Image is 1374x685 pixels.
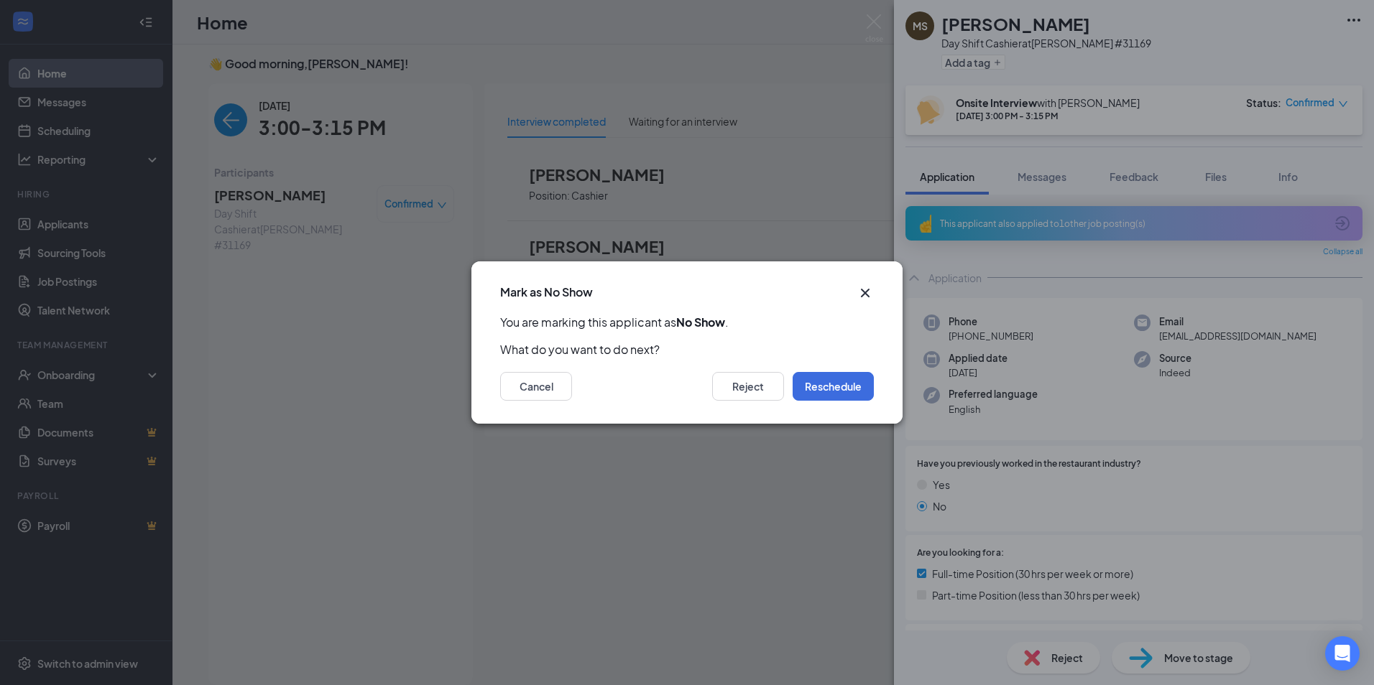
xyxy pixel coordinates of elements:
button: Close [857,284,874,302]
svg: Cross [857,284,874,302]
h3: Mark as No Show [500,284,593,300]
button: Reject [712,372,784,401]
button: Reschedule [793,372,874,401]
p: You are marking this applicant as . [500,314,874,330]
button: Cancel [500,372,572,401]
div: Open Intercom Messenger [1325,636,1360,671]
b: No Show [676,314,725,330]
p: What do you want to do next? [500,342,874,358]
